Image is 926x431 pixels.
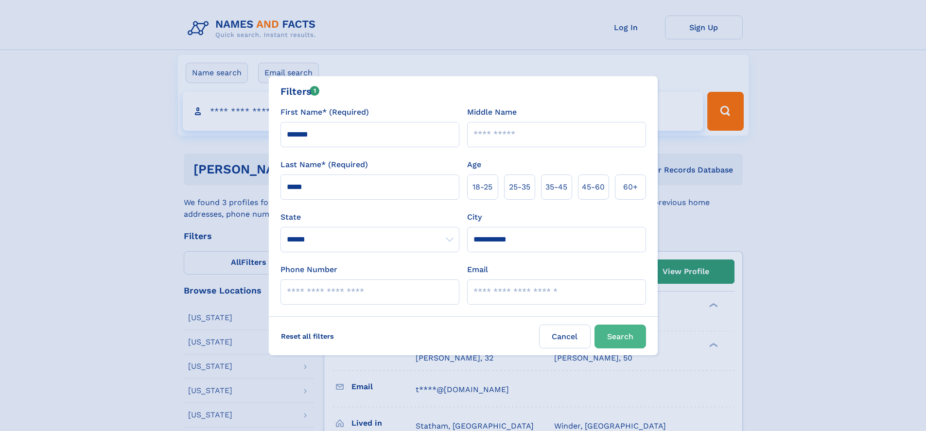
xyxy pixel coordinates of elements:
label: Last Name* (Required) [280,159,368,171]
span: 60+ [623,181,638,193]
span: 45‑60 [582,181,605,193]
button: Search [594,325,646,348]
label: Email [467,264,488,276]
div: Filters [280,84,320,99]
span: 35‑45 [545,181,567,193]
label: Phone Number [280,264,337,276]
span: 25‑35 [509,181,530,193]
label: Age [467,159,481,171]
label: City [467,211,482,223]
label: State [280,211,459,223]
label: Reset all filters [275,325,340,348]
label: First Name* (Required) [280,106,369,118]
span: 18‑25 [472,181,492,193]
label: Middle Name [467,106,517,118]
label: Cancel [539,325,591,348]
